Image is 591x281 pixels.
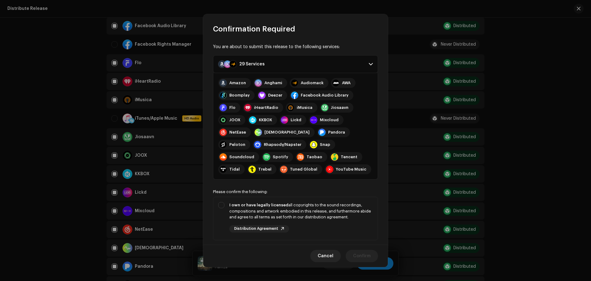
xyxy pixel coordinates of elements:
[234,227,278,231] span: Distribution Agreement
[297,105,312,110] div: iMusica
[213,44,378,50] div: You are about to submit this release to the following services:
[273,155,288,159] div: Spotify
[254,105,278,110] div: iHeartRadio
[213,189,378,194] div: Please confirm the following:
[264,81,282,85] div: Anghami
[342,81,351,85] div: AWA
[301,93,348,98] div: Facebook Audio Library
[229,93,250,98] div: Boomplay
[320,142,330,147] div: Snap
[229,167,240,172] div: Tidal
[229,203,288,207] strong: I own or have legally licensed
[331,105,348,110] div: Jiosaavn
[320,118,339,122] div: Mixcloud
[229,202,373,220] div: all copyrights to the sound recordings, compositions and artwork embodied in this release, and fu...
[310,250,341,262] button: Cancel
[346,250,378,262] button: Confirm
[229,118,240,122] div: JOOX
[229,81,246,85] div: Amazon
[290,167,317,172] div: Tuned Global
[341,155,357,159] div: Tencent
[268,93,282,98] div: Deezer
[259,118,272,122] div: KKBOX
[353,250,371,262] span: Confirm
[213,24,295,34] span: Confirmation Required
[291,118,301,122] div: Lickd
[336,167,366,172] div: YouTube Music
[318,250,333,262] span: Cancel
[229,105,235,110] div: Flo
[264,130,310,135] div: [DEMOGRAPHIC_DATA]
[328,130,345,135] div: Pandora
[229,142,245,147] div: Peloton
[239,62,265,67] div: 29 Services
[258,167,271,172] div: Trebel
[229,130,246,135] div: NetEase
[307,155,322,159] div: Taobao
[264,142,301,147] div: Rhapsody/Napster
[229,155,254,159] div: Soundcloud
[213,73,378,180] p-accordion-content: 29 Services
[213,55,378,73] p-accordion-header: 29 Services
[213,197,378,240] p-togglebutton: I own or have legally licensedall copyrights to the sound recordings, compositions and artwork em...
[301,81,324,85] div: Audiomack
